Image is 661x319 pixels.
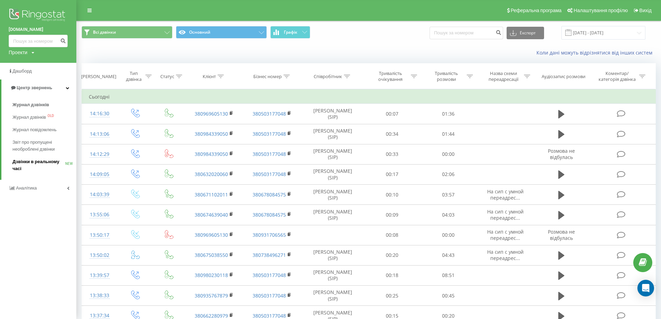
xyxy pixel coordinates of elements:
[253,232,286,238] a: 380931706565
[364,205,420,225] td: 00:09
[372,70,409,82] div: Тривалість очікування
[89,208,111,221] div: 13:55:06
[301,124,364,144] td: [PERSON_NAME] (SIP)
[364,265,420,285] td: 00:18
[12,99,76,111] a: Журнал дзвінків
[364,164,420,184] td: 00:17
[253,131,286,137] a: 380503177048
[487,188,524,201] span: На сип с умной переадрес...
[301,245,364,265] td: [PERSON_NAME] (SIP)
[253,74,282,79] div: Бізнес номер
[195,292,228,299] a: 380935767879
[253,272,286,278] a: 380503177048
[195,171,228,177] a: 380632020060
[195,110,228,117] a: 380969605130
[17,85,52,90] span: Центр звернень
[301,286,364,306] td: [PERSON_NAME] (SIP)
[301,164,364,184] td: [PERSON_NAME] (SIP)
[284,30,297,35] span: Графік
[301,205,364,225] td: [PERSON_NAME] (SIP)
[195,232,228,238] a: 380969605130
[93,30,116,35] span: Всі дзвінки
[9,49,27,56] div: Проекти
[12,136,76,156] a: Звіт про пропущені необроблені дзвінки
[195,312,228,319] a: 380662280979
[487,228,524,241] span: На сип с умной переадрес...
[82,26,172,39] button: Всі дзвінки
[536,49,656,56] a: Коли дані можуть відрізнятися вiд інших систем
[420,286,476,306] td: 00:45
[507,27,544,39] button: Експорт
[195,131,228,137] a: 380984339050
[89,249,111,262] div: 13:50:02
[12,156,76,175] a: Дзвінки в реальному часіNEW
[9,26,68,33] a: [DOMAIN_NAME]
[639,8,652,13] span: Вихід
[9,7,68,24] img: Ringostat logo
[12,111,76,124] a: Журнал дзвінківOLD
[195,252,228,258] a: 380675038550
[364,144,420,164] td: 00:33
[420,265,476,285] td: 08:51
[89,148,111,161] div: 14:12:29
[195,211,228,218] a: 380674639040
[420,104,476,124] td: 01:36
[428,70,465,82] div: Тривалість розмови
[12,101,49,108] span: Журнал дзвінків
[253,110,286,117] a: 380503177048
[16,185,37,191] span: Аналiтика
[12,158,65,172] span: Дзвінки в реальному часі
[195,191,228,198] a: 380671102011
[253,191,286,198] a: 380678084575
[597,70,637,82] div: Коментар/категорія дзвінка
[430,27,503,39] input: Пошук за номером
[301,144,364,164] td: [PERSON_NAME] (SIP)
[301,265,364,285] td: [PERSON_NAME] (SIP)
[253,211,286,218] a: 380678084575
[82,90,656,104] td: Сьогодні
[364,124,420,144] td: 00:34
[487,208,524,221] span: На сип с умной переадрес...
[420,164,476,184] td: 02:06
[253,151,286,157] a: 380503177048
[253,292,286,299] a: 380503177048
[12,124,76,136] a: Журнал повідомлень
[253,252,286,258] a: 380738496271
[364,286,420,306] td: 00:25
[420,245,476,265] td: 04:43
[548,148,575,160] span: Розмова не відбулась
[12,126,57,133] span: Журнал повідомлень
[637,280,654,296] div: Open Intercom Messenger
[364,245,420,265] td: 00:20
[420,185,476,205] td: 03:57
[195,151,228,157] a: 380984339050
[301,104,364,124] td: [PERSON_NAME] (SIP)
[81,74,116,79] div: [PERSON_NAME]
[574,8,628,13] span: Налаштування профілю
[420,205,476,225] td: 04:03
[12,139,73,153] span: Звіт про пропущені необроблені дзвінки
[203,74,216,79] div: Клієнт
[89,107,111,120] div: 14:16:30
[89,168,111,181] div: 14:09:05
[89,127,111,141] div: 14:13:06
[485,70,522,82] div: Назва схеми переадресації
[364,185,420,205] td: 00:10
[160,74,174,79] div: Статус
[487,249,524,261] span: На сип с умной переадрес...
[301,185,364,205] td: [PERSON_NAME] (SIP)
[12,114,46,121] span: Журнал дзвінків
[89,228,111,242] div: 13:50:17
[176,26,267,39] button: Основний
[89,289,111,302] div: 13:38:33
[548,228,575,241] span: Розмова не відбулась
[89,188,111,201] div: 14:03:39
[314,74,342,79] div: Співробітник
[195,272,228,278] a: 380980230118
[420,144,476,164] td: 00:00
[1,79,76,96] a: Центр звернень
[270,26,310,39] button: Графік
[420,225,476,245] td: 00:00
[89,269,111,282] div: 13:39:57
[253,312,286,319] a: 380503177048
